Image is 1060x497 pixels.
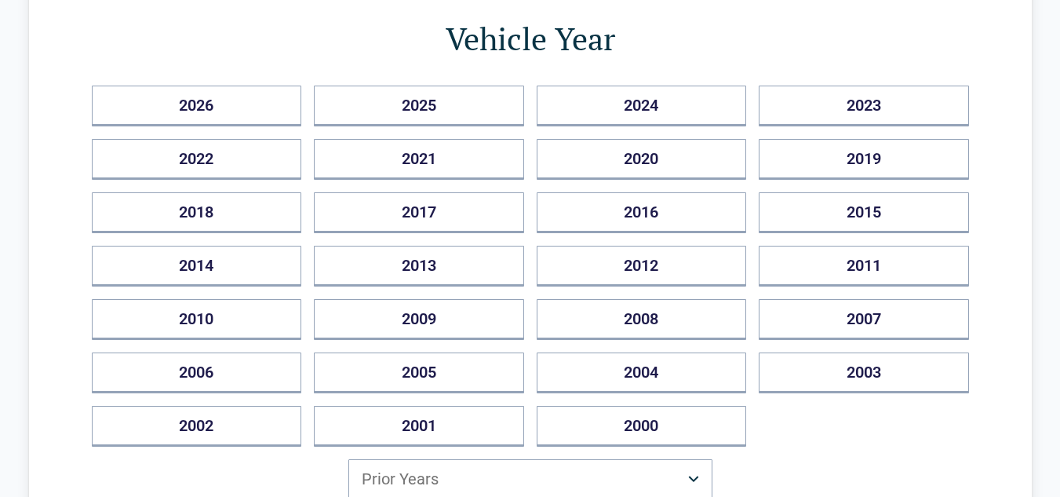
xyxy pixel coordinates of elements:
button: 2012 [537,246,747,287]
button: 2018 [92,192,302,233]
button: 2025 [314,86,524,126]
button: 2011 [759,246,969,287]
button: 2006 [92,353,302,393]
button: 2000 [537,406,747,447]
button: 2022 [92,139,302,180]
button: 2019 [759,139,969,180]
button: 2017 [314,192,524,233]
button: 2021 [314,139,524,180]
button: 2004 [537,353,747,393]
button: 2010 [92,299,302,340]
button: 2024 [537,86,747,126]
h1: Vehicle Year [92,16,969,60]
button: 2014 [92,246,302,287]
button: 2003 [759,353,969,393]
button: 2008 [537,299,747,340]
button: 2013 [314,246,524,287]
button: 2020 [537,139,747,180]
button: 2002 [92,406,302,447]
button: 2015 [759,192,969,233]
button: 2001 [314,406,524,447]
button: 2023 [759,86,969,126]
button: 2016 [537,192,747,233]
button: 2009 [314,299,524,340]
button: 2026 [92,86,302,126]
button: 2007 [759,299,969,340]
button: 2005 [314,353,524,393]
